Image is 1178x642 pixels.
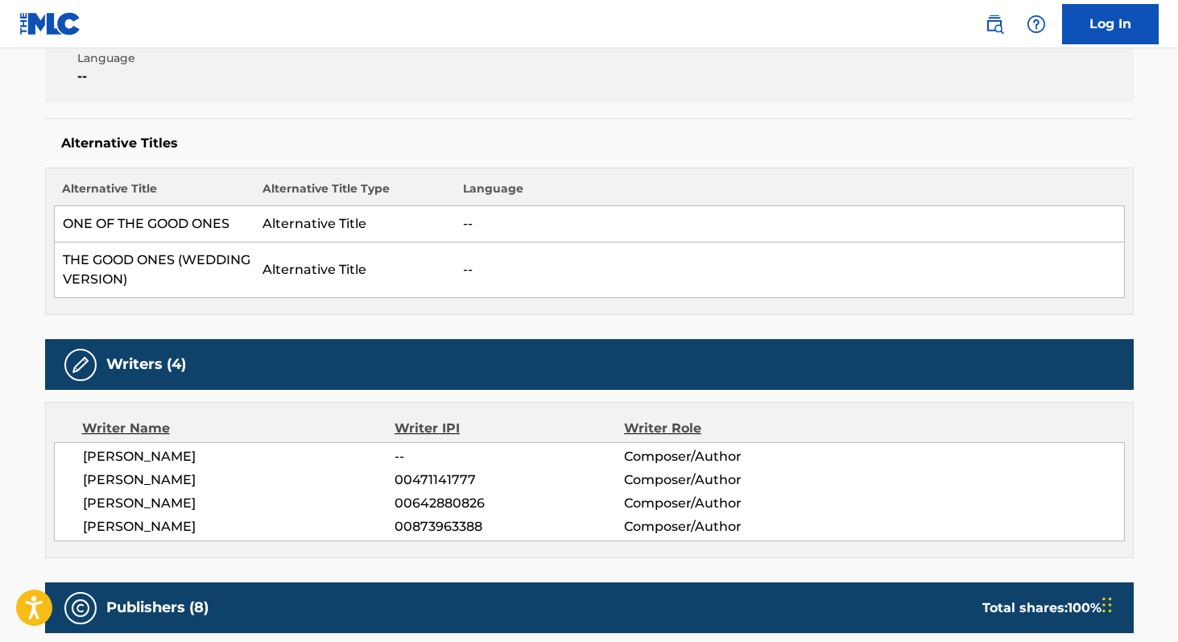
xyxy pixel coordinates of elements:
[455,206,1124,242] td: --
[71,599,90,618] img: Publishers
[455,242,1124,298] td: --
[77,67,337,86] span: --
[54,180,254,206] th: Alternative Title
[1062,4,1159,44] a: Log In
[985,14,1004,34] img: search
[71,355,90,375] img: Writers
[106,355,186,374] h5: Writers (4)
[624,419,833,438] div: Writer Role
[1027,14,1046,34] img: help
[982,599,1102,618] div: Total shares:
[83,494,395,513] span: [PERSON_NAME]
[395,494,623,513] span: 00642880826
[254,180,455,206] th: Alternative Title Type
[61,135,1118,151] h5: Alternative Titles
[624,494,833,513] span: Composer/Author
[254,206,455,242] td: Alternative Title
[106,599,209,617] h5: Publishers (8)
[455,180,1124,206] th: Language
[395,419,624,438] div: Writer IPI
[82,419,395,438] div: Writer Name
[1102,581,1112,629] div: Drag
[83,517,395,536] span: [PERSON_NAME]
[395,517,623,536] span: 00873963388
[395,447,623,466] span: --
[624,470,833,490] span: Composer/Author
[83,470,395,490] span: [PERSON_NAME]
[254,242,455,298] td: Alternative Title
[19,12,81,35] img: MLC Logo
[624,447,833,466] span: Composer/Author
[77,50,337,67] span: Language
[395,470,623,490] span: 00471141777
[978,8,1011,40] a: Public Search
[1020,8,1052,40] div: Help
[54,206,254,242] td: ONE OF THE GOOD ONES
[624,517,833,536] span: Composer/Author
[54,242,254,298] td: THE GOOD ONES (WEDDING VERSION)
[83,447,395,466] span: [PERSON_NAME]
[1068,600,1102,615] span: 100 %
[1097,565,1178,642] iframe: Chat Widget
